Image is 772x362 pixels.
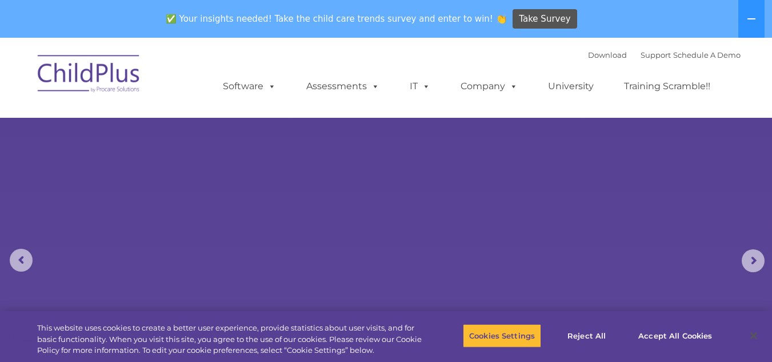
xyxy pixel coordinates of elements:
[449,75,529,98] a: Company
[588,50,741,59] font: |
[295,75,391,98] a: Assessments
[161,7,511,30] span: ✅ Your insights needed! Take the child care trends survey and enter to win! 👏
[463,324,541,348] button: Cookies Settings
[519,9,570,29] span: Take Survey
[613,75,722,98] a: Training Scramble!!
[37,323,425,356] div: This website uses cookies to create a better user experience, provide statistics about user visit...
[32,47,146,104] img: ChildPlus by Procare Solutions
[741,323,766,348] button: Close
[588,50,627,59] a: Download
[641,50,671,59] a: Support
[673,50,741,59] a: Schedule A Demo
[513,9,577,29] a: Take Survey
[537,75,605,98] a: University
[551,324,622,348] button: Reject All
[632,324,718,348] button: Accept All Cookies
[211,75,287,98] a: Software
[398,75,442,98] a: IT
